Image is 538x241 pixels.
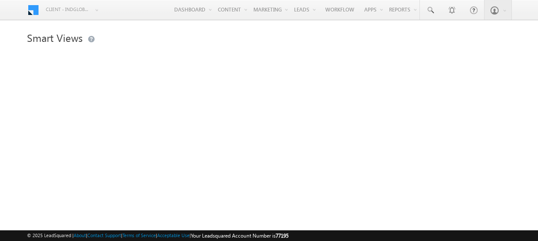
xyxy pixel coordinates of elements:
[27,232,288,240] span: © 2025 LeadSquared | | | | |
[27,31,83,44] span: Smart Views
[87,232,121,238] a: Contact Support
[157,232,190,238] a: Acceptable Use
[276,232,288,239] span: 77195
[46,5,91,14] span: Client - indglobal2 (77195)
[74,232,86,238] a: About
[191,232,288,239] span: Your Leadsquared Account Number is
[122,232,156,238] a: Terms of Service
